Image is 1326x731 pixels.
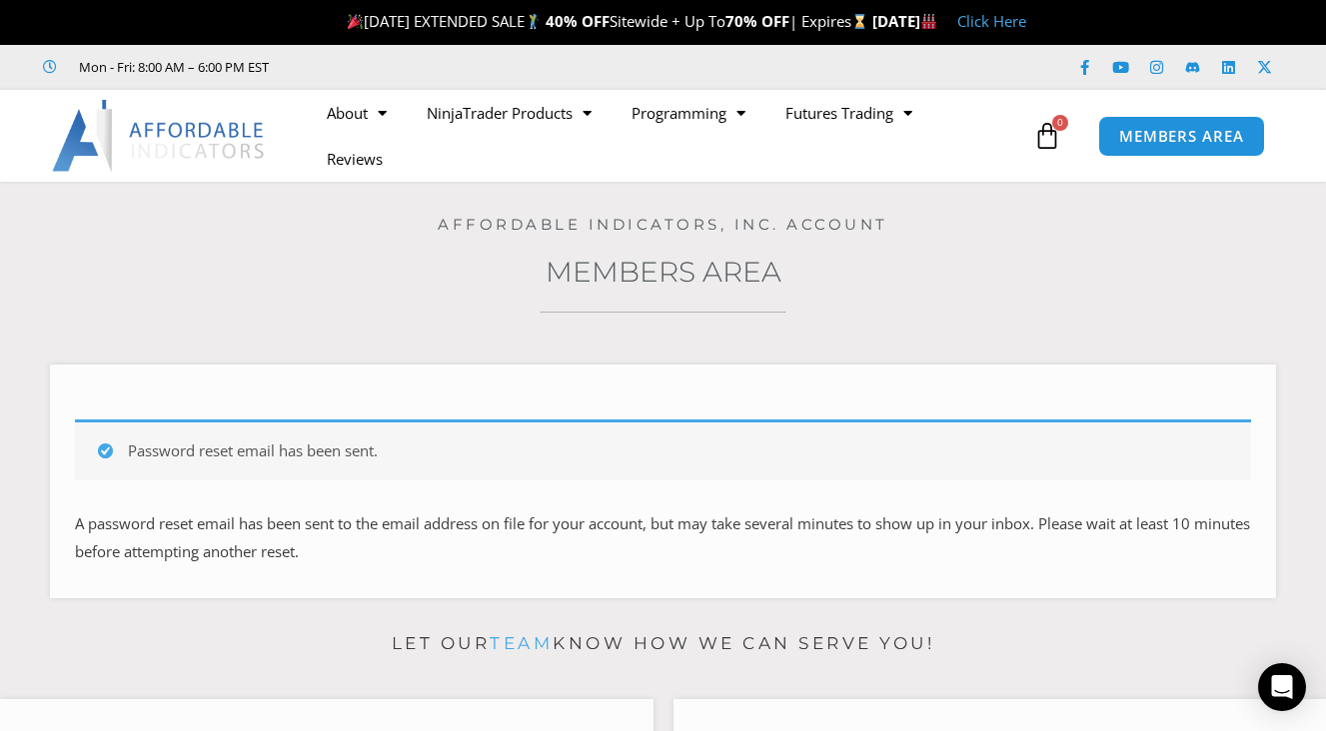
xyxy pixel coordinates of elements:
[343,11,872,31] span: [DATE] EXTENDED SALE Sitewide + Up To | Expires
[526,14,541,29] img: 🏌️‍♂️
[297,57,597,77] iframe: Customer reviews powered by Trustpilot
[1258,663,1306,711] div: Open Intercom Messenger
[307,90,407,136] a: About
[1098,116,1265,157] a: MEMBERS AREA
[546,255,781,289] a: Members Area
[921,14,936,29] img: 🏭
[1052,115,1068,131] span: 0
[1003,107,1091,165] a: 0
[546,11,610,31] strong: 40% OFF
[75,419,1251,480] div: Password reset email has been sent.
[52,100,267,172] img: LogoAI | Affordable Indicators – NinjaTrader
[725,11,789,31] strong: 70% OFF
[307,90,1028,182] nav: Menu
[1119,129,1244,144] span: MEMBERS AREA
[75,510,1251,566] p: A password reset email has been sent to the email address on file for your account, but may take ...
[765,90,932,136] a: Futures Trading
[74,55,269,79] span: Mon - Fri: 8:00 AM – 6:00 PM EST
[490,633,553,653] a: team
[407,90,612,136] a: NinjaTrader Products
[872,11,937,31] strong: [DATE]
[957,11,1026,31] a: Click Here
[852,14,867,29] img: ⌛
[307,136,403,182] a: Reviews
[612,90,765,136] a: Programming
[348,14,363,29] img: 🎉
[438,215,888,234] a: Affordable Indicators, Inc. Account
